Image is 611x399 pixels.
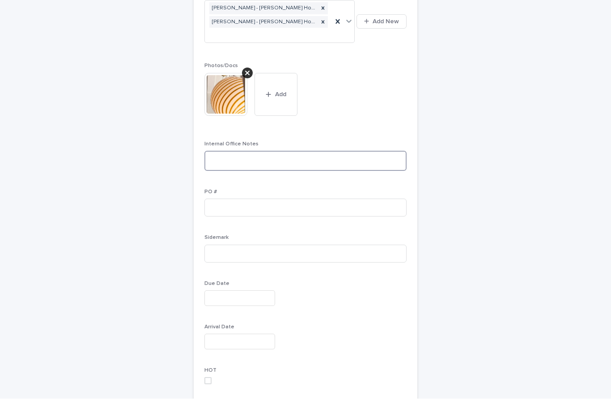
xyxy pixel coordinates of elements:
[204,325,234,330] span: Arrival Date
[209,3,318,15] div: [PERSON_NAME] - [PERSON_NAME] Home
[356,15,407,29] button: Add New
[255,73,297,116] button: Add
[275,92,286,98] span: Add
[204,64,238,69] span: Photos/Docs
[204,368,216,374] span: HOT
[204,190,217,195] span: PO #
[204,235,229,241] span: Sidemark
[209,17,318,29] div: [PERSON_NAME] - [PERSON_NAME] Home
[204,142,259,147] span: Internal Office Notes
[373,19,399,25] span: Add New
[204,281,229,287] span: Due Date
